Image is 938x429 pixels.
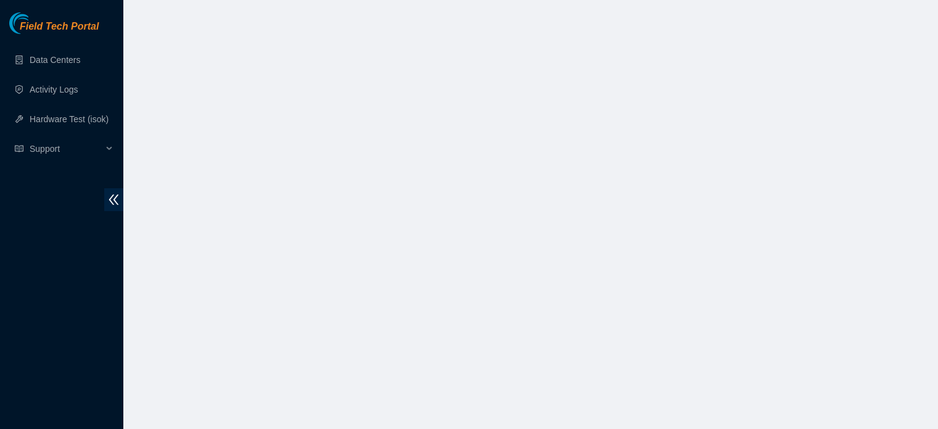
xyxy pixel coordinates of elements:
[30,55,80,65] a: Data Centers
[9,12,62,34] img: Akamai Technologies
[30,136,102,161] span: Support
[20,21,99,33] span: Field Tech Portal
[15,144,23,153] span: read
[30,114,109,124] a: Hardware Test (isok)
[30,85,78,94] a: Activity Logs
[9,22,99,38] a: Akamai TechnologiesField Tech Portal
[104,188,123,211] span: double-left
